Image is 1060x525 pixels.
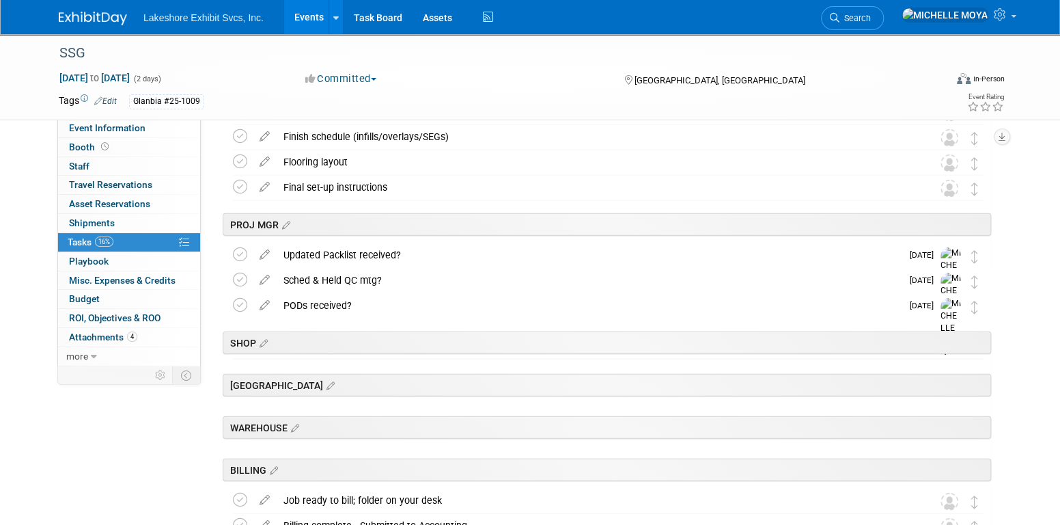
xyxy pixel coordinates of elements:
[66,351,88,362] span: more
[59,12,127,25] img: ExhibitDay
[910,275,940,285] span: [DATE]
[821,6,884,30] a: Search
[58,290,200,308] a: Budget
[253,156,277,168] a: edit
[173,366,201,384] td: Toggle Event Tabs
[58,214,200,232] a: Shipments
[957,73,971,84] img: Format-Inperson.png
[223,459,991,481] div: BILLING
[59,72,130,84] span: [DATE] [DATE]
[132,75,161,83] span: (2 days)
[95,237,113,247] span: 16%
[149,366,173,384] td: Personalize Event Tab Strip
[69,161,89,172] span: Staff
[69,312,161,323] span: ROI, Objectives & ROO
[940,493,958,511] img: Unassigned
[967,94,1004,100] div: Event Rating
[253,299,277,312] a: edit
[266,463,278,476] a: Edit sections
[301,72,382,86] button: Committed
[634,75,805,85] span: [GEOGRAPHIC_DATA], [GEOGRAPHIC_DATA]
[971,132,978,145] i: Move task
[58,233,200,252] a: Tasks16%
[940,180,958,198] img: Unassigned
[971,183,978,196] i: Move task
[98,142,111,152] span: Booth not reserved yet
[940,247,961,308] img: MICHELLE MOYA
[971,496,978,509] i: Move task
[288,420,299,434] a: Edit sections
[58,347,200,366] a: more
[839,13,871,23] span: Search
[940,154,958,172] img: Unassigned
[940,298,961,358] img: MICHELLE MOYA
[58,119,200,137] a: Event Information
[971,157,978,170] i: Move task
[127,332,137,342] span: 4
[223,416,991,439] div: WAREHOUSE
[256,336,268,349] a: Edit sections
[69,198,150,209] span: Asset Reservations
[277,243,902,267] div: Updated Packlist received?
[58,252,200,271] a: Playbook
[88,72,101,83] span: to
[253,274,277,286] a: edit
[277,176,913,199] div: Final set-up instructions
[279,217,290,231] a: Edit sections
[58,157,200,176] a: Staff
[902,8,988,23] img: MICHELLE MOYA
[971,250,978,263] i: Move task
[58,138,200,157] a: Booth
[69,293,100,304] span: Budget
[58,309,200,327] a: ROI, Objectives & ROO
[69,332,137,342] span: Attachments
[323,378,335,392] a: Edit sections
[277,150,913,174] div: Flooring layout
[971,275,978,288] i: Move task
[69,142,111,152] span: Booth
[277,269,902,292] div: Sched & Held QC mtg?
[253,494,277,507] a: edit
[68,237,113,247] span: Tasks
[253,131,277,143] a: edit
[69,256,109,267] span: Playbook
[277,489,913,512] div: Job ready to bill; folder on your desk
[940,129,958,147] img: Unassigned
[253,249,277,261] a: edit
[253,181,277,193] a: edit
[58,271,200,290] a: Misc. Expenses & Credits
[223,213,991,236] div: PROJ MGR
[69,122,145,133] span: Event Information
[971,301,978,314] i: Move task
[58,176,200,194] a: Travel Reservations
[277,125,913,148] div: Finish schedule (infills/overlays/SEGs)
[94,96,117,106] a: Edit
[55,41,924,66] div: SSG
[223,332,991,354] div: SHOP
[940,273,961,333] img: MICHELLE MOYA
[910,250,940,260] span: [DATE]
[69,275,176,286] span: Misc. Expenses & Credits
[864,71,1005,92] div: Event Format
[69,179,152,190] span: Travel Reservations
[143,12,264,23] span: Lakeshore Exhibit Svcs, Inc.
[59,94,117,109] td: Tags
[58,328,200,347] a: Attachments4
[58,195,200,213] a: Asset Reservations
[277,294,902,317] div: PODs received?
[223,374,991,396] div: [GEOGRAPHIC_DATA]
[129,94,204,109] div: Glanbia #25-1009
[69,217,115,228] span: Shipments
[910,301,940,310] span: [DATE]
[973,74,1005,84] div: In-Person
